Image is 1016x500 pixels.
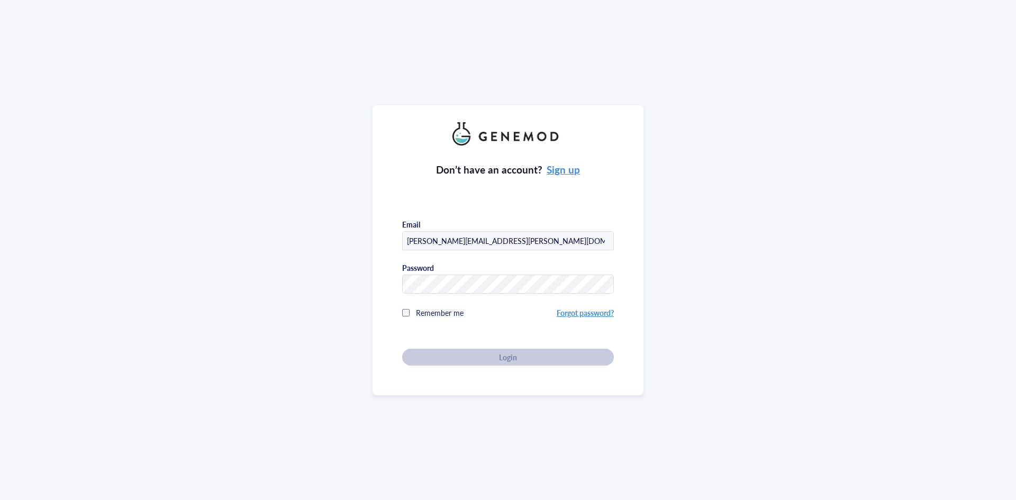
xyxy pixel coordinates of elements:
[402,220,420,229] div: Email
[547,162,580,177] a: Sign up
[416,307,464,318] span: Remember me
[436,162,580,177] div: Don’t have an account?
[402,263,434,272] div: Password
[452,122,564,146] img: genemod_logo_light-BcqUzbGq.png
[557,307,614,318] a: Forgot password?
